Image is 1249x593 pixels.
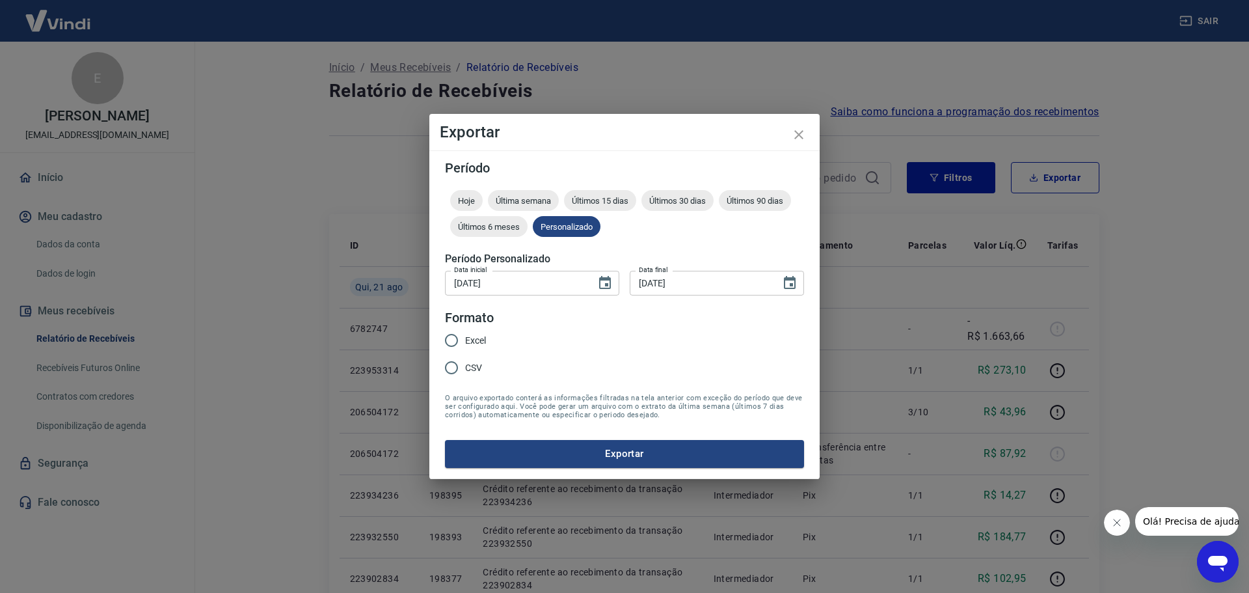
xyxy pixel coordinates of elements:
input: DD/MM/YYYY [630,271,772,295]
span: Olá! Precisa de ajuda? [8,9,109,20]
iframe: Fechar mensagem [1104,510,1130,536]
span: Excel [465,334,486,348]
legend: Formato [445,309,494,327]
button: close [783,119,814,150]
label: Data inicial [454,265,487,275]
span: CSV [465,361,482,375]
span: Últimos 90 dias [719,196,791,206]
span: O arquivo exportado conterá as informações filtradas na tela anterior com exceção do período que ... [445,394,804,419]
h4: Exportar [440,124,809,140]
div: Últimos 15 dias [564,190,636,211]
button: Choose date, selected date is 14 de ago de 2025 [592,270,618,296]
iframe: Botão para abrir a janela de mensagens [1197,541,1239,583]
button: Exportar [445,440,804,467]
input: DD/MM/YYYY [445,271,587,295]
div: Últimos 90 dias [719,190,791,211]
span: Últimos 15 dias [564,196,636,206]
iframe: Mensagem da empresa [1135,507,1239,536]
span: Últimos 6 meses [450,222,528,232]
h5: Período Personalizado [445,253,804,266]
div: Últimos 30 dias [641,190,714,211]
span: Hoje [450,196,483,206]
label: Data final [639,265,668,275]
span: Últimos 30 dias [641,196,714,206]
span: Personalizado [533,222,600,232]
button: Choose date, selected date is 21 de ago de 2025 [777,270,803,296]
h5: Período [445,161,804,174]
div: Hoje [450,190,483,211]
div: Personalizado [533,216,600,237]
div: Última semana [488,190,559,211]
div: Últimos 6 meses [450,216,528,237]
span: Última semana [488,196,559,206]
